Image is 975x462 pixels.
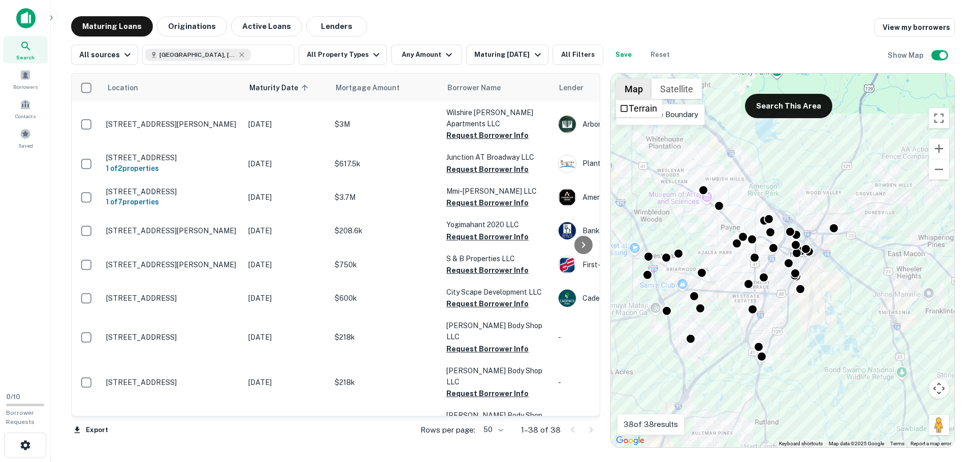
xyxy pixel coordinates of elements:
button: Toggle fullscreen view [929,108,949,128]
span: Saved [18,141,33,150]
h6: 1 of 7 properties [106,196,238,207]
li: Terrain [617,100,661,116]
button: Show satellite imagery [652,79,702,99]
p: $3M [335,119,436,130]
p: $208.6k [335,225,436,236]
a: View my borrowers [874,18,955,37]
span: Search [16,53,35,61]
p: Yogimahant 2020 LLC [446,219,548,230]
div: Cadence Bank [558,289,710,307]
p: $3.7M [335,192,436,203]
img: picture [559,116,576,133]
button: Zoom in [929,138,949,159]
button: Export [71,422,111,438]
p: [DATE] [248,332,324,343]
button: Save your search to get updates of matches that match your search criteria. [607,45,640,65]
div: Arbor Realty Trust [558,115,710,133]
span: Lender [559,82,583,94]
button: Request Borrower Info [446,231,529,243]
p: S & B Properties LLC [446,253,548,264]
span: Borrowers [13,83,38,91]
a: Open this area in Google Maps (opens a new window) [613,434,647,447]
p: [DATE] [248,158,324,169]
div: Bank Of [PERSON_NAME] [558,222,710,240]
p: [DATE] [248,293,324,304]
span: Borrower Name [447,82,501,94]
p: $218k [335,377,436,388]
th: Borrower Name [441,74,553,102]
p: $617.5k [335,158,436,169]
div: 50 [479,422,505,437]
button: Request Borrower Info [446,298,529,310]
iframe: Chat Widget [924,381,975,430]
span: [GEOGRAPHIC_DATA], [GEOGRAPHIC_DATA], [GEOGRAPHIC_DATA] [159,50,236,59]
p: [STREET_ADDRESS] [106,153,238,162]
button: Search This Area [745,94,832,118]
p: [STREET_ADDRESS] [106,294,238,303]
a: Terms (opens in new tab) [890,441,904,446]
p: Junction AT Broadway LLC [446,152,548,163]
button: Reset [644,45,676,65]
p: [DATE] [248,259,324,270]
th: Lender [553,74,716,102]
p: [STREET_ADDRESS] [106,187,238,196]
p: [STREET_ADDRESS] [106,333,238,342]
p: [DATE] [248,225,324,236]
span: 0 / 10 [6,393,20,401]
button: Request Borrower Info [446,264,529,276]
button: Maturing [DATE] [466,45,548,65]
img: picture [559,222,576,239]
button: Zoom out [929,159,949,180]
p: Mmi-[PERSON_NAME] LLC [446,186,548,197]
th: Maturity Date [243,74,330,102]
button: Lenders [306,16,367,37]
p: [DATE] [248,377,324,388]
th: Mortgage Amount [330,74,441,102]
span: Contacts [15,112,36,120]
p: [STREET_ADDRESS][PERSON_NAME] [106,260,238,269]
div: Maturing [DATE] [474,49,543,61]
ul: Show street map [616,99,662,117]
h6: 1 of 2 properties [106,163,238,174]
p: - [558,332,710,343]
p: [PERSON_NAME] Body Shop LLC [446,320,548,342]
button: Maturing Loans [71,16,153,37]
button: Active Loans [231,16,302,37]
p: [STREET_ADDRESS][PERSON_NAME] [106,226,238,235]
div: First-citizens Bank & Trust Company [558,256,710,274]
p: Wilshire [PERSON_NAME] Apartments LLC [446,107,548,129]
button: Any Amount [391,45,462,65]
div: American Bank, N.a. [558,188,710,206]
a: Search [3,36,48,63]
a: Contacts [3,95,48,122]
span: Location [107,82,138,94]
button: Request Borrower Info [446,343,529,355]
button: Request Borrower Info [446,197,529,209]
div: Planters First Bank [558,155,710,173]
a: Report a map error [911,441,951,446]
button: Request Borrower Info [446,387,529,400]
button: Request Borrower Info [446,129,529,141]
a: Borrowers [3,65,48,93]
button: All sources [71,45,138,65]
button: All Filters [552,45,603,65]
p: [PERSON_NAME] Body Shop LLC [446,410,548,432]
span: Map data ©2025 Google [829,441,884,446]
p: [STREET_ADDRESS] [106,378,238,387]
img: picture [559,189,576,206]
p: [STREET_ADDRESS][PERSON_NAME] [106,120,238,129]
button: Show street map [616,79,652,99]
p: 1–38 of 38 [521,424,561,436]
p: [PERSON_NAME] Body Shop LLC [446,365,548,387]
h6: Show Map [888,50,925,61]
img: capitalize-icon.png [16,8,36,28]
span: Mortgage Amount [336,82,413,94]
label: Terrain [629,103,657,114]
p: - [558,377,710,388]
div: 0 0 [611,74,954,447]
p: 38 of 38 results [624,418,678,431]
img: Google [613,434,647,447]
